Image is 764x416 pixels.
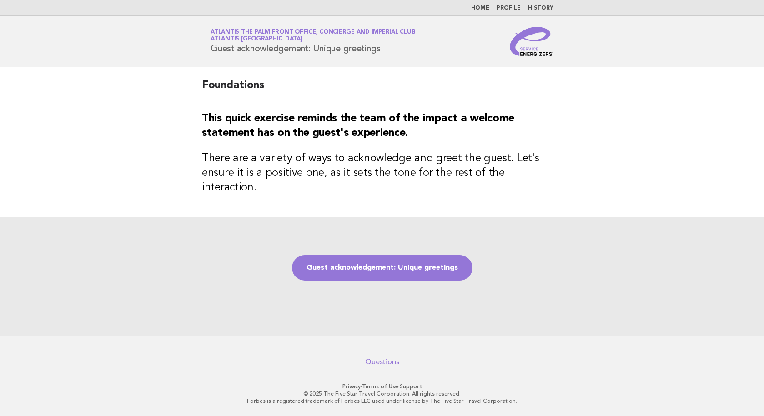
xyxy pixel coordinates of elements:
[292,255,472,281] a: Guest acknowledgement: Unique greetings
[365,357,399,366] a: Questions
[104,390,660,397] p: © 2025 The Five Star Travel Corporation. All rights reserved.
[211,29,415,42] a: Atlantis The Palm Front Office, Concierge and Imperial ClubAtlantis [GEOGRAPHIC_DATA]
[497,5,521,11] a: Profile
[202,113,514,139] strong: This quick exercise reminds the team of the impact a welcome statement has on the guest's experie...
[528,5,553,11] a: History
[471,5,489,11] a: Home
[211,30,415,53] h1: Guest acknowledgement: Unique greetings
[342,383,361,390] a: Privacy
[510,27,553,56] img: Service Energizers
[104,397,660,405] p: Forbes is a registered trademark of Forbes LLC used under license by The Five Star Travel Corpora...
[362,383,398,390] a: Terms of Use
[202,151,562,195] h3: There are a variety of ways to acknowledge and greet the guest. Let's ensure it is a positive one...
[211,36,302,42] span: Atlantis [GEOGRAPHIC_DATA]
[104,383,660,390] p: · ·
[202,78,562,100] h2: Foundations
[400,383,422,390] a: Support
